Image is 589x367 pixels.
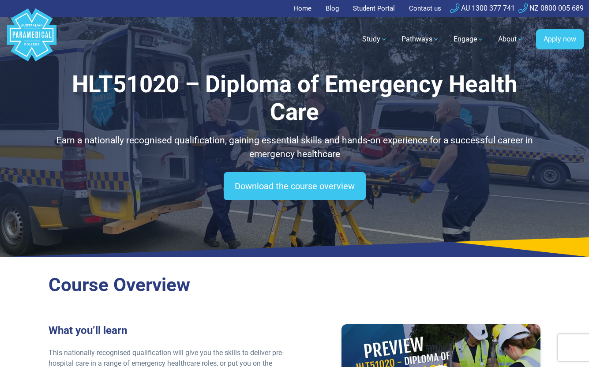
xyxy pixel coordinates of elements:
a: Study [357,27,393,52]
a: About [493,27,529,52]
h1: HLT51020 – Diploma of Emergency Health Care [49,71,540,127]
a: AU 1300 377 741 [450,4,515,12]
a: Engage [448,27,489,52]
a: Australian Paramedical College [5,17,58,62]
p: Earn a nationally recognised qualification, gaining essential skills and hands-on experience for ... [49,134,540,161]
a: Apply now [536,29,584,49]
a: NZ 0800 005 689 [518,4,584,12]
h2: Course Overview [49,274,540,296]
a: Download the course overview [224,172,366,200]
a: Pathways [396,27,445,52]
h3: What you’ll learn [49,324,289,337]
